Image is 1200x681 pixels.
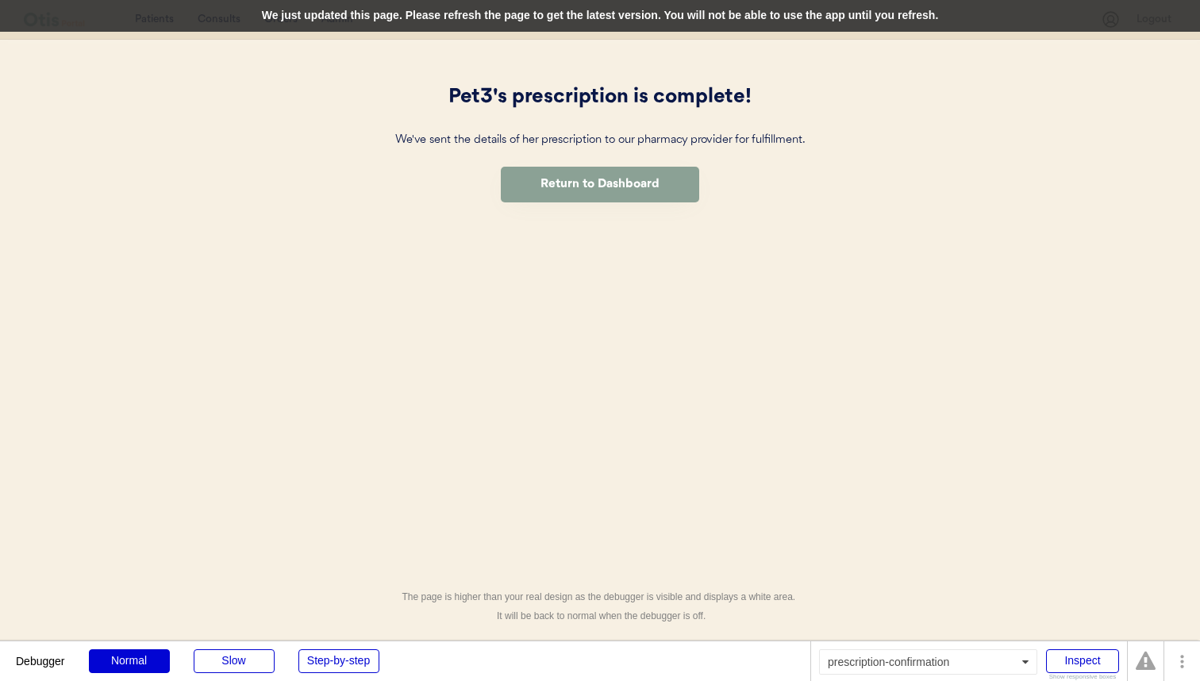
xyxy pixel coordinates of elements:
[362,131,838,151] div: We've sent the details of her prescription to our pharmacy provider for fulfillment.
[362,83,838,113] div: Pet3's prescription is complete!
[194,649,275,673] div: Slow
[501,167,699,202] button: Return to Dashboard
[89,649,170,673] div: Normal
[1046,674,1119,680] div: Show responsive boxes
[298,649,379,673] div: Step-by-step
[16,641,65,667] div: Debugger
[1046,649,1119,673] div: Inspect
[819,649,1037,675] div: prescription-confirmation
